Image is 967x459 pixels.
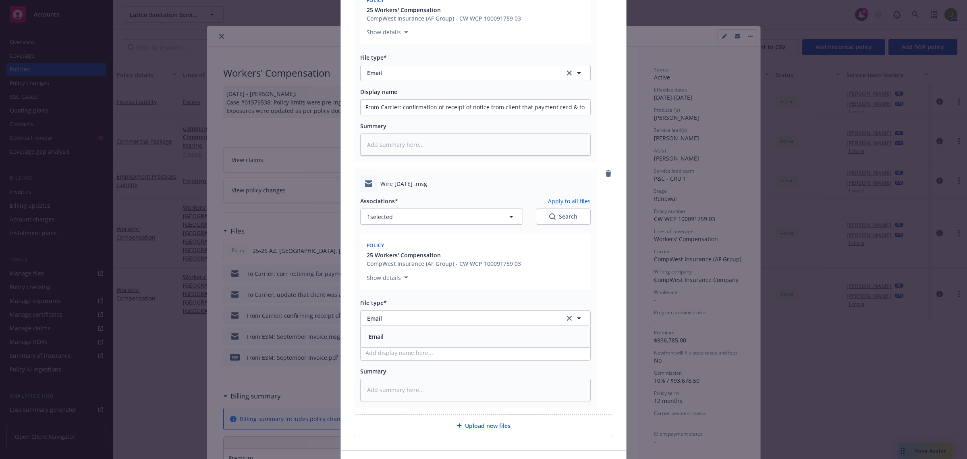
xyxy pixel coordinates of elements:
[360,367,386,375] span: Summary
[367,314,554,323] span: Email
[360,310,591,326] button: Emailclear selection
[369,332,384,341] button: Email
[367,251,441,259] span: 25 Workers' Compensation
[361,345,590,360] input: Add display name here...
[367,251,521,259] button: 25 Workers' Compensation
[564,313,574,323] a: clear selection
[360,299,387,307] span: File type*
[363,273,411,282] button: Show details
[367,242,384,249] span: Policy
[367,259,521,268] div: CompWest Insurance (AF Group) - CW WCP 100091759 03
